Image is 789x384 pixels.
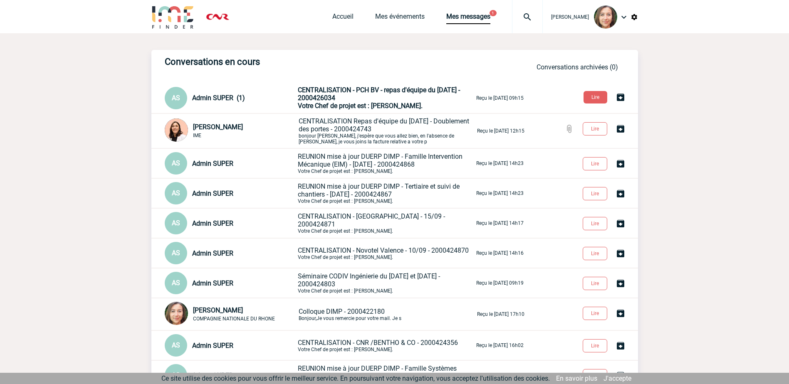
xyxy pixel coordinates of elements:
button: Lire [583,277,607,290]
a: AS Admin SUPER REUNION mise à jour DUERP DIMP - Tertiaire et suivi de chantiers - [DATE] - 200042... [165,189,524,197]
p: Reçu le [DATE] 09h19 [476,280,524,286]
div: Conversation privée : Client - Agence [165,152,296,175]
img: Archiver la conversation [616,371,626,381]
a: AS Admin SUPER REUNION mise à jour DUERP DIMP - Famille Intervention Mécanique (EIM) - [DATE] - 2... [165,159,524,167]
span: CENTRALISATION Repas d'équipe du [DATE] - Doublement des portes - 2000424743 [299,117,469,133]
span: Admin SUPER [192,279,233,287]
a: Lire [576,341,616,349]
span: CENTRALISATION - CNR /BENTHO & CO - 2000424356 [298,339,458,347]
a: [PERSON_NAME] COMPAGNIE NATIONALE DU RHONE Colloque DIMP - 2000422180Bonjour,Je vous remercie pou... [165,310,524,318]
img: Archiver la conversation [616,92,626,102]
a: Lire [576,219,616,227]
span: AS [172,341,180,349]
button: Lire [583,157,607,170]
span: CENTRALISATION - [GEOGRAPHIC_DATA] - 15/09 - 2000424871 [298,212,445,228]
button: Lire [583,369,607,382]
a: Lire [577,93,616,101]
p: Reçu le [DATE] 17h10 [477,311,524,317]
span: Ce site utilise des cookies pour vous offrir le meilleur service. En poursuivant votre navigation... [161,374,550,382]
a: En savoir plus [556,374,597,382]
a: Lire [576,309,616,317]
div: Conversation privée : Client - Agence [165,182,296,204]
img: Archiver la conversation [616,124,626,134]
p: Reçu le [DATE] 14h23 [476,190,524,196]
span: Admin SUPER [192,249,233,257]
img: Archiver la conversation [616,219,626,229]
span: AS [172,94,180,102]
span: AS [172,279,180,287]
p: Bonjour,Je vous remercie pour votre mail. Je s [299,308,475,321]
span: AS [172,159,180,167]
span: AS [172,249,180,257]
p: Reçu le [DATE] 12h15 [477,128,524,134]
img: Archiver la conversation [616,189,626,199]
p: Reçu le [DATE] 14h17 [476,220,524,226]
span: Admin SUPER [192,372,233,379]
img: IME-Finder [151,5,195,29]
span: IME [193,133,201,138]
span: [PERSON_NAME] [193,123,243,131]
div: Conversation privée : Client - Agence [165,242,296,264]
button: Lire [583,339,607,352]
span: AS [172,219,180,227]
a: J'accepte [603,374,631,382]
div: Conversation privée : Client - Agence [165,302,297,327]
a: Lire [576,159,616,167]
a: Lire [576,371,616,379]
p: Reçu le [DATE] 16h02 [476,342,524,348]
p: Votre Chef de projet est : [PERSON_NAME]. [298,182,475,204]
span: REUNION mise à jour DUERP DIMP - Tertiaire et suivi de chantiers - [DATE] - 2000424867 [298,182,460,198]
div: Conversation privée : Client - Agence [165,334,296,357]
a: [PERSON_NAME] IME CENTRALISATION Repas d'équipe du [DATE] - Doublement des portes - 2000424743bon... [165,126,524,134]
img: 128122-0.jpg [594,5,617,29]
span: COMPAGNIE NATIONALE DU RHONE [193,316,275,322]
img: 129834-0.png [165,118,188,142]
button: Lire [583,307,607,320]
button: Lire [583,122,607,135]
p: Reçu le [DATE] 09h15 [476,95,524,101]
img: 128122-0.jpg [165,302,188,325]
span: AS [172,189,180,197]
span: Admin SUPER [192,342,233,350]
a: AS Admin SUPER Séminaire CODIV Ingénierie du [DATE] et [DATE] - 2000424803Votre Chef de projet es... [165,278,524,286]
div: Conversation privée : Client - Agence [165,118,297,143]
button: Lire [583,187,607,200]
span: Admin SUPER (1) [192,94,245,102]
a: AS Admin SUPER CENTRALISATION - Novotel Valence - 10/09 - 2000424870Votre Chef de projet est : [P... [165,249,524,256]
p: bonjour [PERSON_NAME], j'espère que vous allez bien, en l'absence de [PERSON_NAME], je vous joins... [299,117,475,145]
a: Mes événements [375,12,425,24]
h3: Conversations en cours [165,57,414,67]
p: Votre Chef de projet est : [PERSON_NAME]. [298,246,475,260]
a: Lire [576,249,616,257]
span: Admin SUPER [192,160,233,167]
p: Votre Chef de projet est : [PERSON_NAME]. [298,212,475,234]
a: Conversations archivées (0) [537,63,618,71]
span: CENTRALISATION - Novotel Valence - 10/09 - 2000424870 [298,246,469,254]
span: CENTRALISATION - PCH BV - repas d'équipe du [DATE] - 2000426034 [298,86,460,102]
button: Lire [583,217,607,230]
a: Lire [576,189,616,197]
img: Archiver la conversation [616,341,626,351]
div: Conversation privée : Client - Agence [165,272,296,294]
p: Votre Chef de projet est : [PERSON_NAME]. [298,153,475,174]
a: AS Admin SUPER CENTRALISATION - CNR /BENTHO & CO - 2000424356Votre Chef de projet est : [PERSON_N... [165,341,524,349]
a: Lire [576,124,616,132]
p: Reçu le [DATE] 14h16 [476,250,524,256]
img: Archiver la conversation [616,249,626,258]
p: Votre Chef de projet est : [PERSON_NAME]. [298,272,475,294]
span: [PERSON_NAME] [193,306,243,314]
img: Archiver la conversation [616,278,626,288]
a: Lire [576,279,616,287]
img: Archiver la conversation [616,159,626,169]
span: AS [172,371,180,379]
button: 1 [490,10,497,16]
span: REUNION mise à jour DUERP DIMP - Famille Intervention Mécanique (EIM) - [DATE] - 2000424868 [298,153,463,168]
span: Colloque DIMP - 2000422180 [299,308,385,315]
span: Admin SUPER [192,219,233,227]
a: Mes messages [446,12,490,24]
a: AS Admin SUPER CENTRALISATION - [GEOGRAPHIC_DATA] - 15/09 - 2000424871Votre Chef de projet est : ... [165,219,524,226]
a: AS Admin SUPER REUNION mise à jour DUERP DIMP - Famille Systèmes Numériques Industriels - [DATE] ... [165,371,524,379]
a: AS Admin SUPER (1) CENTRALISATION - PCH BV - repas d'équipe du [DATE] - 2000426034Votre Chef de p... [165,94,524,101]
span: Votre Chef de projet est : [PERSON_NAME]. [298,102,423,110]
div: Conversation privée : Client - Agence [165,87,296,109]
